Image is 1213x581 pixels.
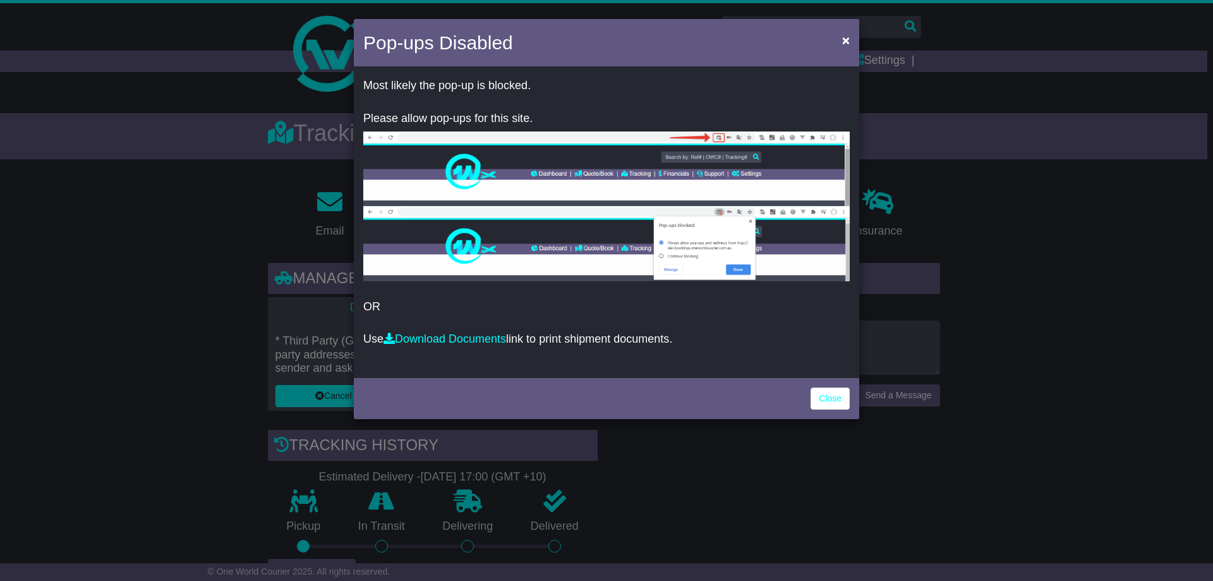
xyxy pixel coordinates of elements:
button: Close [836,27,856,53]
p: Most likely the pop-up is blocked. [363,79,850,93]
p: Please allow pop-ups for this site. [363,112,850,126]
h4: Pop-ups Disabled [363,28,513,57]
span: × [842,33,850,47]
p: Use link to print shipment documents. [363,333,850,346]
img: allow-popup-1.png [363,131,850,206]
img: allow-popup-2.png [363,206,850,281]
a: Download Documents [383,333,506,345]
a: Close [811,388,850,410]
div: OR [354,70,859,375]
